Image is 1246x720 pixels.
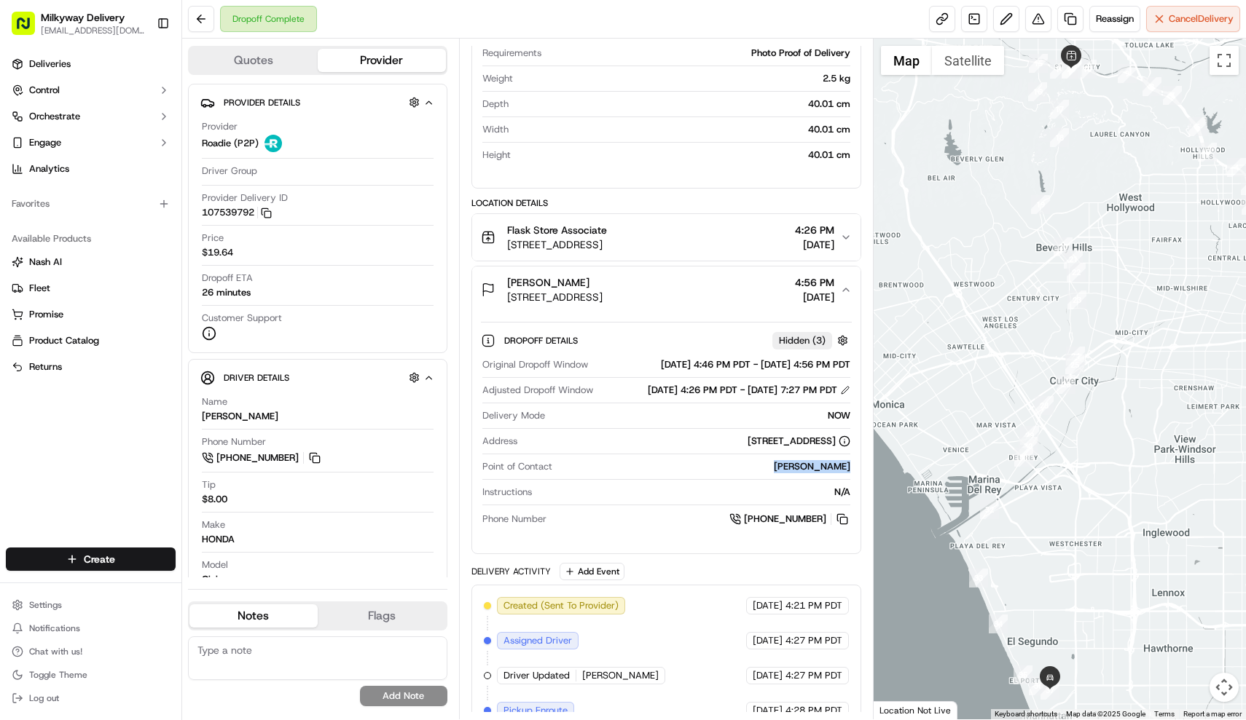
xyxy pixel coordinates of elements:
a: Nash AI [12,256,170,269]
button: Notifications [6,618,176,638]
span: Delivery Mode [482,409,545,422]
button: Fleet [6,277,176,300]
button: Hidden (3) [772,331,852,349]
span: Name [202,395,227,408]
div: 18 [1050,128,1069,147]
div: 6 [1188,117,1207,136]
img: 5e9a9d7314ff4150bce227a61376b483.jpg [31,139,57,165]
span: [EMAIL_ADDRESS][DOMAIN_NAME] [41,25,145,36]
button: Flask Store Associate[STREET_ADDRESS]4:26 PM[DATE] [472,214,861,261]
span: Toggle Theme [29,669,87,681]
span: Knowledge Base [29,325,111,340]
div: 7 [1163,86,1182,105]
div: 37 [1041,681,1059,700]
span: [PHONE_NUMBER] [216,451,299,464]
span: Driver Details [224,372,289,384]
span: 4:21 PM PDT [785,599,842,612]
span: Driver Updated [504,669,570,682]
button: Keyboard shortcuts [995,709,1057,719]
span: Pickup Enroute [504,704,568,717]
span: Flask Store Associate [507,223,607,237]
button: Reassign [1089,6,1140,32]
div: 2.5 kg [519,72,850,85]
span: [DATE] [753,669,783,682]
div: [PERSON_NAME] [202,410,278,423]
button: Show street map [881,46,932,75]
button: Control [6,79,176,102]
span: Adjusted Dropoff Window [482,384,593,397]
div: 27 [1062,60,1081,79]
a: 📗Knowledge Base [9,320,117,346]
span: Depth [482,98,509,111]
img: Google [877,700,925,719]
div: Location Not Live [874,701,957,719]
button: Create [6,547,176,571]
span: Point of Contact [482,460,552,473]
span: Height [482,149,511,162]
span: [PHONE_NUMBER] [744,513,826,526]
span: Created (Sent To Provider) [504,599,619,612]
div: 5 [1198,143,1217,162]
button: Log out [6,688,176,708]
div: Start new chat [66,139,239,154]
button: Toggle fullscreen view [1210,46,1239,75]
img: 1736555255976-a54dd68f-1ca7-489b-9aae-adbdc363a1c4 [29,266,41,277]
div: We're available if you need us! [66,154,200,165]
img: roadie-logo-v2.jpg [265,135,282,152]
div: [DATE] 4:46 PM PDT - [DATE] 4:56 PM PDT [594,358,850,371]
span: 4:26 PM [795,223,834,237]
button: CancelDelivery [1146,6,1240,32]
button: Map camera controls [1210,673,1239,702]
div: 24 [1066,347,1085,365]
span: [DATE] [753,634,783,647]
span: Log out [29,692,59,704]
span: Tip [202,478,216,491]
span: Model [202,558,228,571]
span: Milkyway Delivery [41,10,125,25]
a: Promise [12,308,170,321]
span: Dropoff ETA [202,272,253,285]
a: 💻API Documentation [117,320,240,346]
span: [DATE] [753,599,783,612]
div: Available Products [6,227,176,250]
div: 31 [1014,448,1033,467]
button: Start new chat [248,143,265,161]
span: Product Catalog [29,334,99,347]
button: 107539792 [202,206,272,219]
div: 40.01 cm [517,149,850,162]
button: See all [226,186,265,204]
div: Location Details [471,197,861,209]
div: 29 [1020,426,1039,445]
div: 23 [1067,290,1086,309]
span: Pylon [145,361,176,372]
button: Toggle Theme [6,665,176,685]
span: Deliveries [29,58,71,71]
span: [DATE] [166,265,196,277]
a: Returns [12,360,170,373]
span: 4:56 PM [795,275,834,290]
span: Dropoff Details [504,335,581,347]
button: Add Event [560,563,624,580]
div: Favorites [6,192,176,215]
img: Wisdom Oko [15,251,38,280]
div: [DATE] 4:26 PM PDT - [DATE] 7:27 PM PDT [648,384,850,397]
button: Chat with us! [6,641,176,662]
button: [PERSON_NAME][STREET_ADDRESS]4:56 PM[DATE] [472,266,861,313]
span: Create [84,552,115,566]
span: Nash AI [29,256,62,269]
p: Welcome 👋 [15,58,265,82]
div: NOW [551,409,850,422]
span: Cancel Delivery [1169,12,1234,25]
div: 28 [1035,396,1054,415]
span: Phone Number [482,513,546,526]
span: Provider [202,120,238,133]
span: Provider Delivery ID [202,191,288,205]
a: Fleet [12,282,170,295]
button: Flags [318,604,446,628]
span: $19.64 [202,246,233,259]
div: [PERSON_NAME][STREET_ADDRESS]4:56 PM[DATE] [472,313,861,553]
button: Quotes [189,49,318,72]
div: 8 [1143,77,1161,96]
div: 22 [1067,263,1086,282]
span: Original Dropoff Window [482,358,588,371]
